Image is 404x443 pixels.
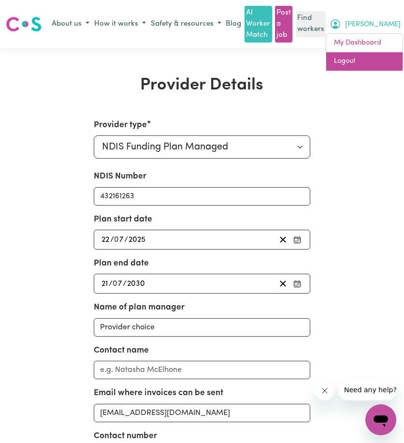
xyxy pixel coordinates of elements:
[365,404,396,435] iframe: Button to launch messaging window
[94,387,223,399] label: Email where invoices can be sent
[327,16,403,32] button: My Account
[113,277,123,290] input: --
[224,17,243,32] a: Blog
[94,344,149,357] label: Contact name
[49,16,92,32] button: About us
[275,6,292,43] a: Post a job
[127,277,145,290] input: ----
[94,119,147,132] label: Provider type
[290,277,304,290] button: Pick your plan end date
[94,187,310,206] input: Enter your NDIS number
[94,404,310,422] input: e.g. nat.mc@myplanmanager.com.au
[128,233,146,246] input: ----
[92,16,148,32] button: How it works
[275,277,290,290] button: Clear plan end date
[110,236,114,244] span: /
[275,233,290,246] button: Clear plan start date
[123,280,127,288] span: /
[326,33,403,71] div: My Account
[113,280,117,288] span: 0
[94,213,152,226] label: Plan start date
[94,170,146,183] label: NDIS Number
[326,52,403,71] a: Logout
[101,277,109,290] input: --
[148,16,224,32] button: Safety & resources
[115,233,124,246] input: --
[6,15,42,33] img: Careseekers logo
[6,13,42,35] a: Careseekers logo
[6,7,58,15] span: Need any help?
[101,233,110,246] input: --
[94,301,185,314] label: Name of plan manager
[114,236,119,244] span: 0
[326,34,403,52] a: My Dashboard
[40,75,365,95] h1: Provider Details
[315,381,334,400] iframe: Close message
[94,430,157,443] label: Contact number
[345,19,401,30] span: [PERSON_NAME]
[338,379,396,400] iframe: Message from company
[290,233,304,246] button: Pick your plan start date
[94,257,149,270] label: Plan end date
[296,11,326,37] a: Find workers
[245,6,272,43] a: AI Worker Match
[124,236,128,244] span: /
[94,361,310,379] input: e.g. Natasha McElhone
[109,280,113,288] span: /
[94,318,310,337] input: e.g. MyPlanManager Pty. Ltd.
